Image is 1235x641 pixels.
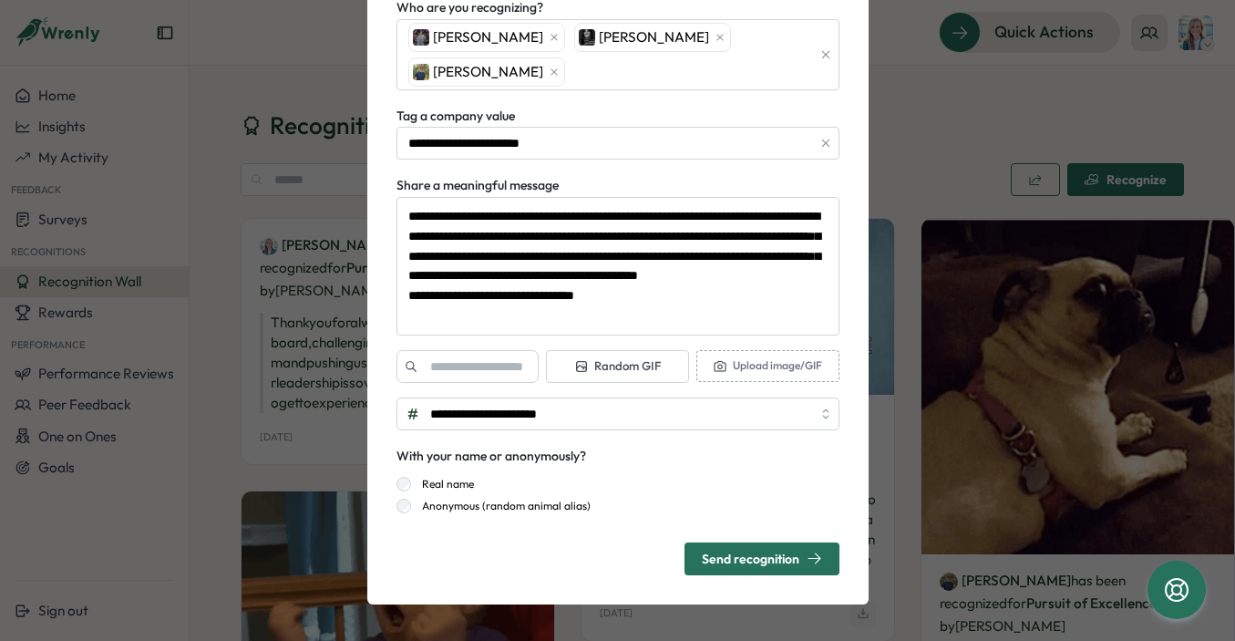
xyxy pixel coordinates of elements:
[396,447,586,467] div: With your name or anonymously?
[413,29,429,46] img: Deepika Ramachandran
[579,29,595,46] img: Vic de Aranzeta
[411,499,591,513] label: Anonymous (random animal alias)
[433,27,543,47] span: [PERSON_NAME]
[599,27,709,47] span: [PERSON_NAME]
[684,543,839,575] button: Send recognition
[396,176,559,196] label: Share a meaningful message
[546,350,689,383] button: Random GIF
[413,64,429,80] img: Chad Brokaw
[433,62,543,82] span: [PERSON_NAME]
[702,551,822,566] div: Send recognition
[411,477,474,491] label: Real name
[396,107,515,127] label: Tag a company value
[574,358,661,375] span: Random GIF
